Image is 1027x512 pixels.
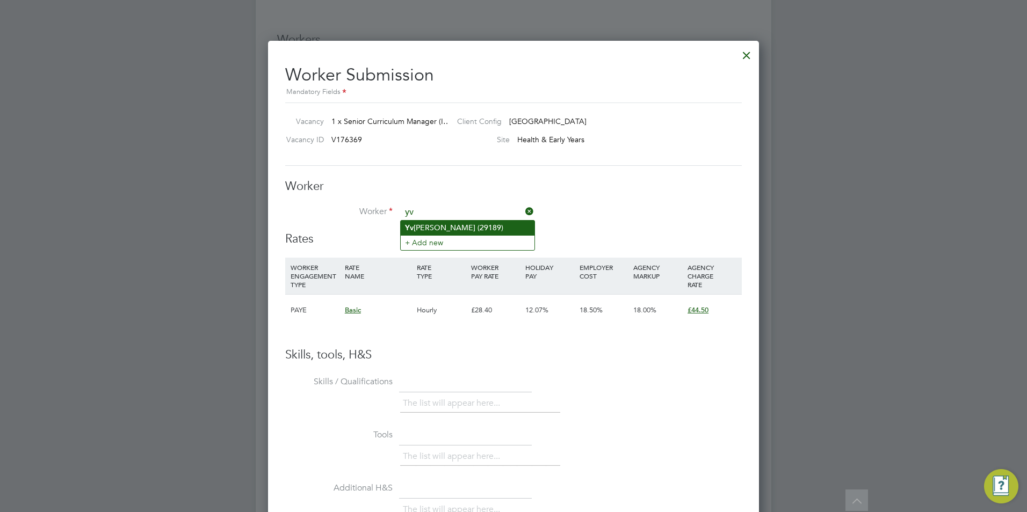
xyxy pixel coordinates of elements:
[401,235,534,250] li: + Add new
[288,295,342,326] div: PAYE
[285,482,393,494] label: Additional H&S
[281,135,324,144] label: Vacancy ID
[342,258,414,286] div: RATE NAME
[403,449,504,464] li: The list will appear here...
[401,204,534,221] input: Search for...
[401,221,534,235] li: [PERSON_NAME] (29189)
[468,258,523,286] div: WORKER PAY RATE
[580,305,603,314] span: 18.50%
[517,135,584,144] span: Health & Early Years
[405,223,414,232] b: Yv
[331,135,362,144] span: V176369
[285,376,393,387] label: Skills / Qualifications
[525,305,548,314] span: 12.07%
[288,258,342,294] div: WORKER ENGAGEMENT TYPE
[285,347,742,363] h3: Skills, tools, H&S
[285,179,742,194] h3: Worker
[331,116,451,126] span: 1 x Senior Curriculum Manager (I…
[281,116,324,126] label: Vacancy
[631,258,685,286] div: AGENCY MARKUP
[685,258,739,294] div: AGENCY CHARGE RATE
[414,295,468,326] div: Hourly
[984,469,1018,503] button: Engage Resource Center
[403,396,504,411] li: The list will appear here...
[414,258,468,286] div: RATE TYPE
[449,116,502,126] label: Client Config
[468,295,523,326] div: £28.40
[285,56,742,98] h2: Worker Submission
[285,429,393,441] label: Tools
[285,206,393,217] label: Worker
[523,258,577,286] div: HOLIDAY PAY
[509,116,587,126] span: [GEOGRAPHIC_DATA]
[449,135,510,144] label: Site
[285,231,742,247] h3: Rates
[285,86,742,98] div: Mandatory Fields
[688,305,708,314] span: £44.50
[577,258,631,286] div: EMPLOYER COST
[633,305,656,314] span: 18.00%
[345,305,361,314] span: Basic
